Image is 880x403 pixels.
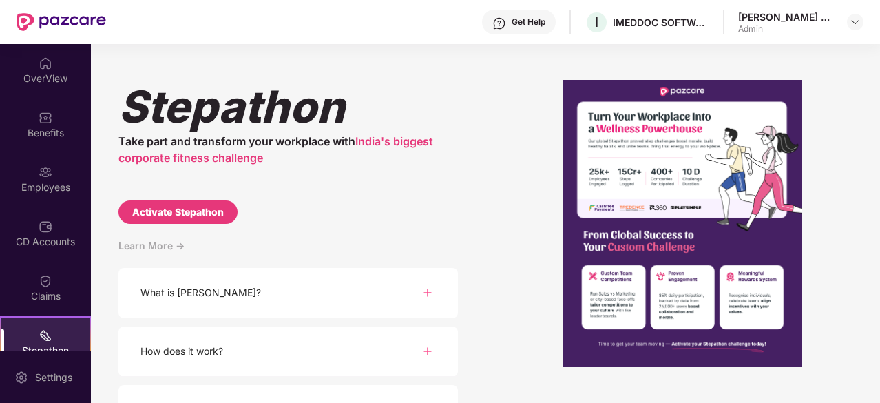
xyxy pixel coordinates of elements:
[140,285,261,300] div: What is [PERSON_NAME]?
[39,220,52,234] img: svg+xml;base64,PHN2ZyBpZD0iQ0RfQWNjb3VudHMiIGRhdGEtbmFtZT0iQ0QgQWNjb3VudHMiIHhtbG5zPSJodHRwOi8vd3...
[492,17,506,30] img: svg+xml;base64,PHN2ZyBpZD0iSGVscC0zMngzMiIgeG1sbnM9Imh0dHA6Ly93d3cudzMub3JnLzIwMDAvc3ZnIiB3aWR0aD...
[39,111,52,125] img: svg+xml;base64,PHN2ZyBpZD0iQmVuZWZpdHMiIHhtbG5zPSJodHRwOi8vd3d3LnczLm9yZy8yMDAwL3N2ZyIgd2lkdGg9Ij...
[140,344,223,359] div: How does it work?
[419,343,436,360] img: svg+xml;base64,PHN2ZyBpZD0iUGx1cy0zMngzMiIgeG1sbnM9Imh0dHA6Ly93d3cudzMub3JnLzIwMDAvc3ZnIiB3aWR0aD...
[850,17,861,28] img: svg+xml;base64,PHN2ZyBpZD0iRHJvcGRvd24tMzJ4MzIiIHhtbG5zPSJodHRwOi8vd3d3LnczLm9yZy8yMDAwL3N2ZyIgd2...
[1,344,90,358] div: Stepathon
[738,10,835,23] div: [PERSON_NAME] S T
[738,23,835,34] div: Admin
[512,17,545,28] div: Get Help
[17,13,106,31] img: New Pazcare Logo
[39,56,52,70] img: svg+xml;base64,PHN2ZyBpZD0iSG9tZSIgeG1sbnM9Imh0dHA6Ly93d3cudzMub3JnLzIwMDAvc3ZnIiB3aWR0aD0iMjAiIG...
[118,238,458,268] div: Learn More ->
[613,16,709,29] div: IMEDDOC SOFTWARE INDIA PRIVATE LIMITED
[14,371,28,384] img: svg+xml;base64,PHN2ZyBpZD0iU2V0dGluZy0yMHgyMCIgeG1sbnM9Imh0dHA6Ly93d3cudzMub3JnLzIwMDAvc3ZnIiB3aW...
[39,274,52,288] img: svg+xml;base64,PHN2ZyBpZD0iQ2xhaW0iIHhtbG5zPSJodHRwOi8vd3d3LnczLm9yZy8yMDAwL3N2ZyIgd2lkdGg9IjIwIi...
[39,329,52,342] img: svg+xml;base64,PHN2ZyB4bWxucz0iaHR0cDovL3d3dy53My5vcmcvMjAwMC9zdmciIHdpZHRoPSIyMSIgaGVpZ2h0PSIyMC...
[118,133,458,166] div: Take part and transform your workplace with
[39,165,52,179] img: svg+xml;base64,PHN2ZyBpZD0iRW1wbG95ZWVzIiB4bWxucz0iaHR0cDovL3d3dy53My5vcmcvMjAwMC9zdmciIHdpZHRoPS...
[419,285,436,301] img: svg+xml;base64,PHN2ZyBpZD0iUGx1cy0zMngzMiIgeG1sbnM9Imh0dHA6Ly93d3cudzMub3JnLzIwMDAvc3ZnIiB3aWR0aD...
[595,14,598,30] span: I
[31,371,76,384] div: Settings
[118,80,458,133] div: Stepathon
[132,205,224,220] div: Activate Stepathon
